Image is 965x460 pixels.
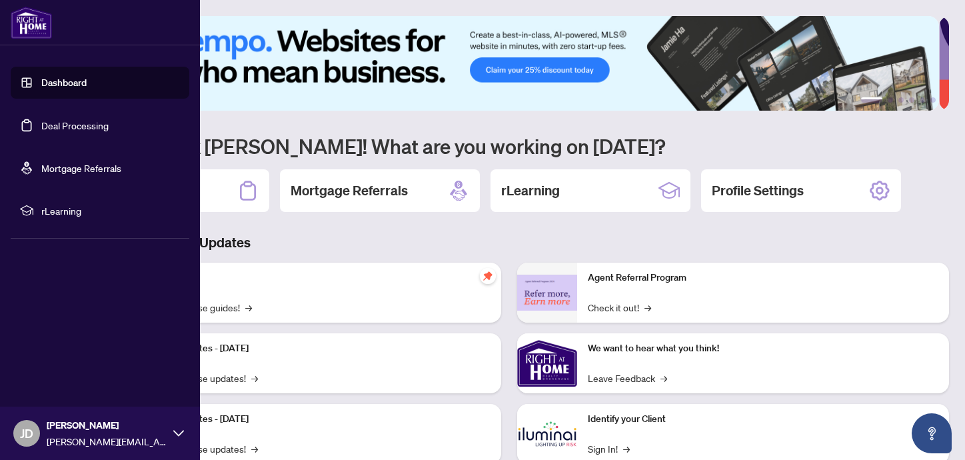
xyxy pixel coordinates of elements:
button: 5 [920,97,925,103]
span: pushpin [480,268,496,284]
span: → [660,371,667,385]
a: Mortgage Referrals [41,162,121,174]
span: → [245,300,252,315]
p: Platform Updates - [DATE] [140,412,490,427]
h2: Profile Settings [712,181,804,200]
a: Dashboard [41,77,87,89]
img: We want to hear what you think! [517,333,577,393]
p: Platform Updates - [DATE] [140,341,490,356]
button: 3 [898,97,904,103]
p: Agent Referral Program [588,271,938,285]
h3: Brokerage & Industry Updates [69,233,949,252]
p: Self-Help [140,271,490,285]
a: Check it out!→ [588,300,651,315]
p: We want to hear what you think! [588,341,938,356]
button: 6 [930,97,936,103]
button: 1 [861,97,882,103]
h2: Mortgage Referrals [291,181,408,200]
span: rLearning [41,203,180,218]
h1: Welcome back [PERSON_NAME]! What are you working on [DATE]? [69,133,949,159]
a: Leave Feedback→ [588,371,667,385]
a: Sign In!→ [588,441,630,456]
h2: rLearning [501,181,560,200]
a: Deal Processing [41,119,109,131]
button: 4 [909,97,914,103]
button: 2 [888,97,893,103]
img: Agent Referral Program [517,275,577,311]
button: Open asap [912,413,952,453]
span: → [251,441,258,456]
img: logo [11,7,52,39]
img: Slide 0 [69,16,939,111]
span: → [623,441,630,456]
span: [PERSON_NAME][EMAIL_ADDRESS][PERSON_NAME][DOMAIN_NAME] [47,434,167,449]
span: JD [20,424,33,443]
span: → [644,300,651,315]
span: → [251,371,258,385]
span: [PERSON_NAME] [47,418,167,433]
p: Identify your Client [588,412,938,427]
